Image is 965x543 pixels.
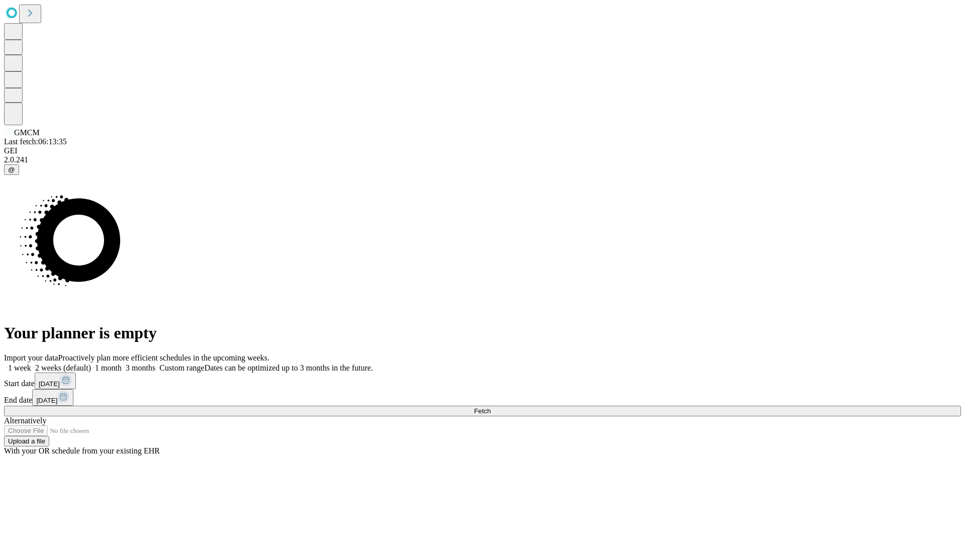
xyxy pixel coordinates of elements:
[4,446,160,455] span: With your OR schedule from your existing EHR
[4,373,961,389] div: Start date
[4,324,961,342] h1: Your planner is empty
[32,389,73,406] button: [DATE]
[14,128,40,137] span: GMCM
[4,416,46,425] span: Alternatively
[4,389,961,406] div: End date
[4,137,67,146] span: Last fetch: 06:13:35
[8,364,31,372] span: 1 week
[39,380,60,388] span: [DATE]
[4,155,961,164] div: 2.0.241
[95,364,122,372] span: 1 month
[4,146,961,155] div: GEI
[58,353,269,362] span: Proactively plan more efficient schedules in the upcoming weeks.
[126,364,155,372] span: 3 months
[8,166,15,173] span: @
[159,364,204,372] span: Custom range
[4,406,961,416] button: Fetch
[35,373,76,389] button: [DATE]
[474,407,491,415] span: Fetch
[4,436,49,446] button: Upload a file
[4,164,19,175] button: @
[205,364,373,372] span: Dates can be optimized up to 3 months in the future.
[36,397,57,404] span: [DATE]
[4,353,58,362] span: Import your data
[35,364,91,372] span: 2 weeks (default)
